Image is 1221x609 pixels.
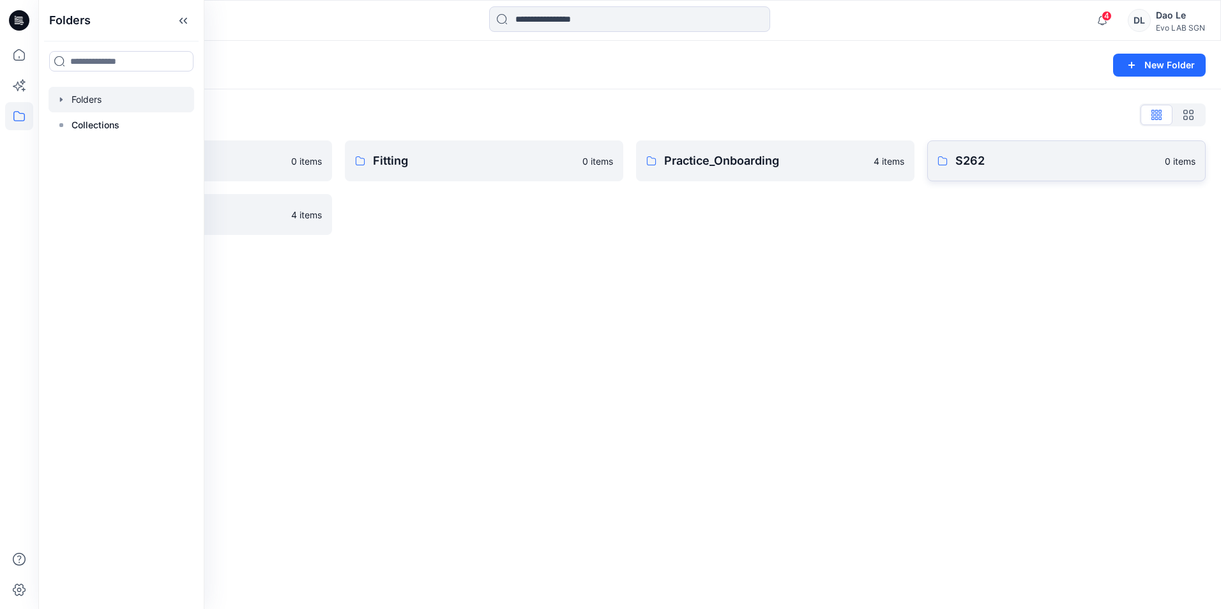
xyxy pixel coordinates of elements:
a: Fitting0 items [345,140,623,181]
button: New Folder [1113,54,1206,77]
p: 0 items [291,154,322,168]
div: DL [1128,9,1151,32]
p: Collections [72,117,119,133]
a: S2620 items [927,140,1206,181]
div: Dao Le [1156,8,1205,23]
p: 0 items [1165,154,1195,168]
p: S262 [955,152,1157,170]
span: 4 [1102,11,1112,21]
p: Practice_Onboarding [664,152,866,170]
p: 0 items [582,154,613,168]
a: Practice_Onboarding4 items [636,140,914,181]
p: 4 items [291,208,322,222]
div: Evo LAB SGN [1156,23,1205,33]
p: Fitting [373,152,575,170]
p: 4 items [874,154,904,168]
